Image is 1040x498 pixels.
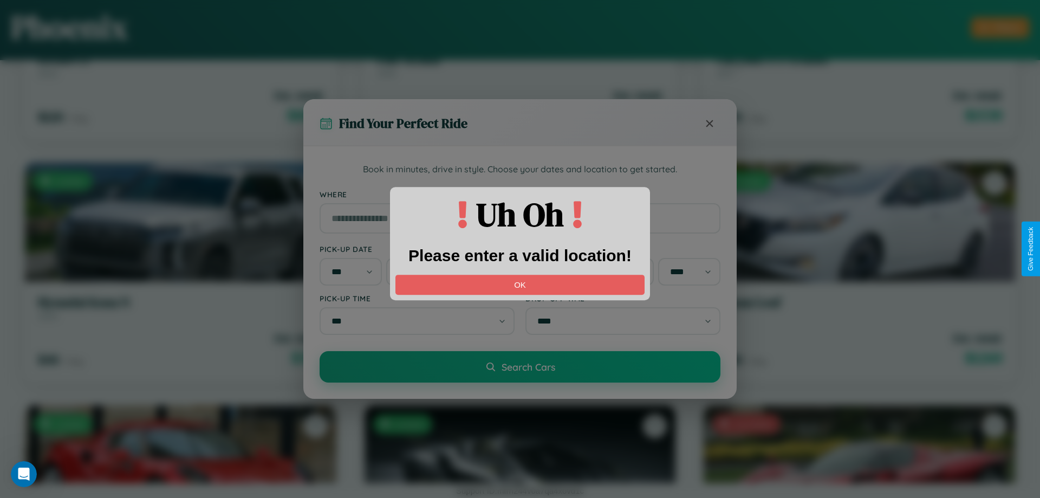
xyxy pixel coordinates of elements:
label: Pick-up Time [320,294,515,303]
p: Book in minutes, drive in style. Choose your dates and location to get started. [320,163,720,177]
label: Pick-up Date [320,244,515,254]
h3: Find Your Perfect Ride [339,114,467,132]
label: Drop-off Time [525,294,720,303]
span: Search Cars [502,361,555,373]
label: Where [320,190,720,199]
label: Drop-off Date [525,244,720,254]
